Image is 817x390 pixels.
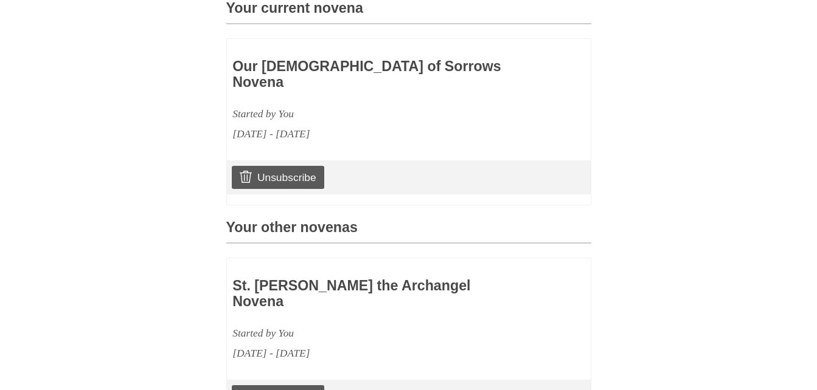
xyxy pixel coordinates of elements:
[232,278,513,309] h3: St. [PERSON_NAME] the Archangel Novena
[232,343,513,363] div: [DATE] - [DATE]
[232,104,513,124] div: Started by You
[226,220,591,244] h3: Your other novenas
[226,1,591,24] h3: Your current novena
[232,124,513,144] div: [DATE] - [DATE]
[232,166,324,189] a: Unsubscribe
[232,323,513,343] div: Started by You
[232,59,513,90] h3: Our [DEMOGRAPHIC_DATA] of Sorrows Novena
